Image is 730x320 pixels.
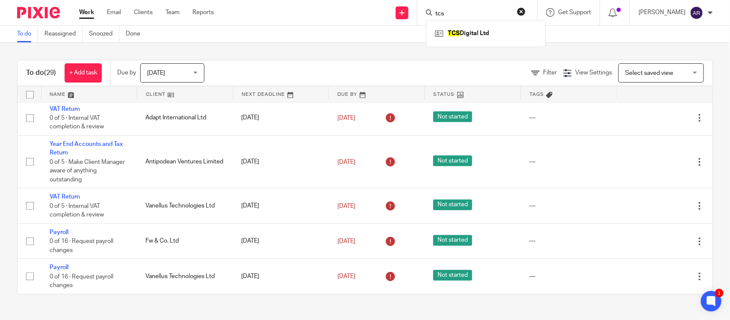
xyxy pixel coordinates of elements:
td: [DATE] [233,259,329,294]
a: VAT Return [50,106,80,112]
td: Fw & Co. Ltd [137,223,233,258]
span: Not started [433,270,472,281]
td: Adapt International Ltd [137,100,233,135]
span: Get Support [558,9,591,15]
span: Not started [433,111,472,122]
td: [DATE] [233,188,329,223]
p: [PERSON_NAME] [638,8,686,17]
span: [DATE] [337,203,355,209]
a: Clients [134,8,153,17]
td: Antipodean Ventures Limited [137,136,233,188]
span: 0 of 5 · Internal VAT completion & review [50,115,104,130]
td: [DATE] [233,100,329,135]
div: --- [529,157,608,166]
span: [DATE] [337,115,355,121]
span: 0 of 16 · Request payroll changes [50,238,113,253]
td: [DATE] [233,136,329,188]
a: + Add task [65,63,102,83]
img: svg%3E [690,6,703,20]
a: To do [17,26,38,42]
button: Clear [517,7,526,16]
span: Not started [433,199,472,210]
a: Work [79,8,94,17]
div: --- [529,201,608,210]
h1: To do [26,68,56,77]
div: --- [529,272,608,281]
td: [DATE] [233,223,329,258]
a: Snoozed [89,26,119,42]
span: [DATE] [147,70,165,76]
a: Payroll [50,229,68,235]
p: Due by [117,68,136,77]
div: 1 [715,289,724,297]
span: Not started [433,235,472,246]
span: Filter [543,70,557,76]
a: Reports [192,8,214,17]
span: (29) [44,69,56,76]
div: --- [529,113,608,122]
span: [DATE] [337,238,355,244]
a: Done [126,26,147,42]
a: Email [107,8,121,17]
a: Payroll [50,264,68,270]
a: Year End Accounts and Tax Return [50,141,123,156]
span: Tags [529,92,544,97]
span: View Settings [575,70,612,76]
input: Search [434,10,511,18]
span: Select saved view [625,70,673,76]
td: Vanellus Technologies Ltd [137,259,233,294]
div: --- [529,237,608,245]
span: 0 of 16 · Request payroll changes [50,273,113,288]
span: Not started [433,155,472,166]
a: VAT Return [50,194,80,200]
span: 0 of 5 · Make Client Manager aware of anything outstanding [50,159,125,182]
span: [DATE] [337,159,355,165]
td: Vanellus Technologies Ltd [137,188,233,223]
img: Pixie [17,7,60,18]
span: 0 of 5 · Internal VAT completion & review [50,203,104,218]
a: Team [166,8,180,17]
span: [DATE] [337,273,355,279]
a: Reassigned [44,26,83,42]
